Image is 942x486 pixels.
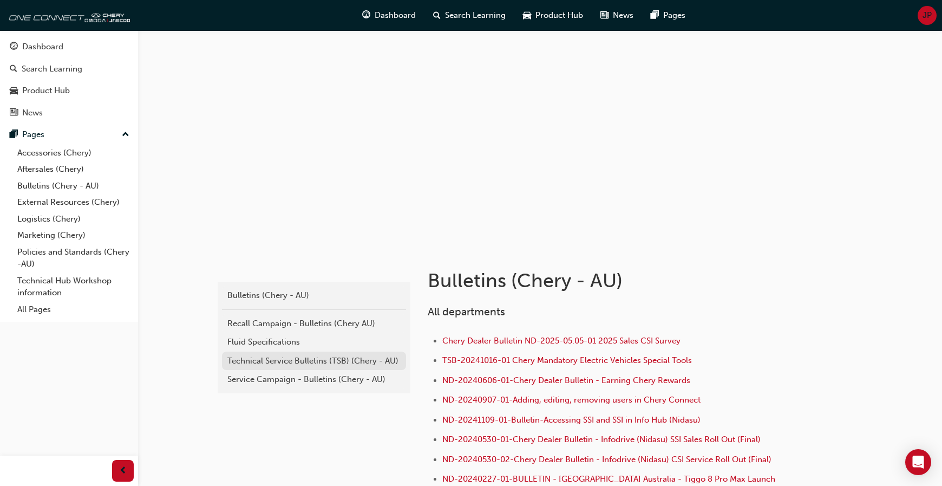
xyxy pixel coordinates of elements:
button: JP [918,6,937,25]
a: Dashboard [4,37,134,57]
span: guage-icon [362,9,370,22]
span: JP [923,9,932,22]
a: TSB-20241016-01 Chery Mandatory Electric Vehicles Special Tools [442,355,692,365]
span: Product Hub [535,9,583,22]
span: Search Learning [445,9,506,22]
a: ND-20240530-02-Chery Dealer Bulletin - Infodrive (Nidasu) CSI Service Roll Out (Final) [442,455,771,464]
a: Bulletins (Chery - AU) [13,178,134,195]
a: Technical Service Bulletins (TSB) (Chery - AU) [222,352,406,371]
div: Dashboard [22,41,63,53]
span: Dashboard [375,9,416,22]
a: Accessories (Chery) [13,145,134,161]
div: Fluid Specifications [227,336,401,348]
a: Bulletins (Chery - AU) [222,286,406,305]
span: pages-icon [10,130,18,140]
span: guage-icon [10,42,18,52]
a: news-iconNews [592,4,642,27]
a: Product Hub [4,81,134,101]
a: Fluid Specifications [222,333,406,352]
img: oneconnect [5,4,130,26]
a: pages-iconPages [642,4,694,27]
a: ND-20240530-01-Chery Dealer Bulletin - Infodrive (Nidasu) SSI Sales Roll Out (Final) [442,435,761,444]
span: car-icon [10,86,18,96]
div: Search Learning [22,63,82,75]
button: Pages [4,125,134,145]
a: ND-20241109-01-Bulletin-Accessing SSI and SSI in Info Hub (Nidasu) [442,415,701,425]
span: prev-icon [119,464,127,478]
div: Service Campaign - Bulletins (Chery - AU) [227,373,401,386]
div: Open Intercom Messenger [905,449,931,475]
span: pages-icon [651,9,659,22]
a: car-iconProduct Hub [514,4,592,27]
a: guage-iconDashboard [354,4,424,27]
a: All Pages [13,301,134,318]
a: News [4,103,134,123]
a: Technical Hub Workshop information [13,273,134,301]
span: up-icon [122,128,129,142]
button: DashboardSearch LearningProduct HubNews [4,35,134,125]
a: External Resources (Chery) [13,194,134,211]
span: news-icon [10,108,18,118]
span: News [613,9,633,22]
a: Aftersales (Chery) [13,161,134,178]
a: search-iconSearch Learning [424,4,514,27]
div: Product Hub [22,85,70,97]
div: Recall Campaign - Bulletins (Chery AU) [227,317,401,330]
span: search-icon [433,9,441,22]
div: Pages [22,128,44,141]
span: news-icon [600,9,609,22]
a: Marketing (Chery) [13,227,134,244]
a: Service Campaign - Bulletins (Chery - AU) [222,370,406,389]
a: Search Learning [4,59,134,79]
a: Recall Campaign - Bulletins (Chery AU) [222,314,406,333]
span: All departments [428,306,505,318]
h1: Bulletins (Chery - AU) [428,269,783,293]
a: Chery Dealer Bulletin ND-2025-05.05-01 2025 Sales CSI Survey [442,336,681,346]
div: Technical Service Bulletins (TSB) (Chery - AU) [227,355,401,367]
div: News [22,107,43,119]
div: Bulletins (Chery - AU) [227,289,401,302]
a: Policies and Standards (Chery -AU) [13,244,134,273]
a: ND-20240606-01-Chery Dealer Bulletin - Earning Chery Rewards [442,375,690,385]
span: Pages [663,9,685,22]
span: search-icon [10,64,17,74]
a: Logistics (Chery) [13,211,134,228]
a: ND-20240907-01-Adding, editing, removing users in Chery Connect [442,395,701,405]
span: car-icon [523,9,531,22]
